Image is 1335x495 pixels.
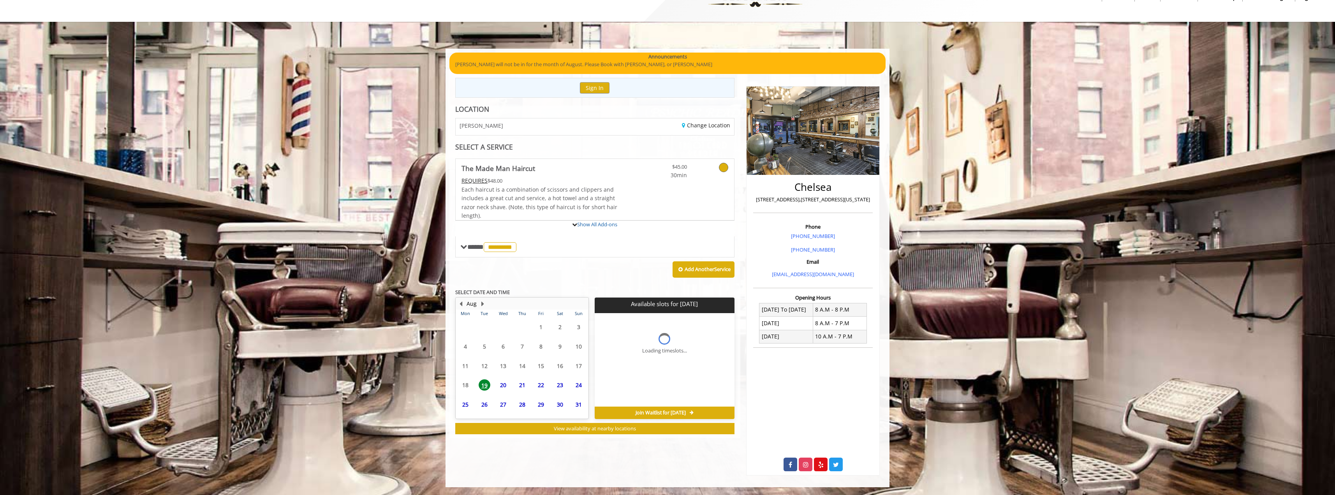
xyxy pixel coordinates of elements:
[516,399,528,410] span: 28
[494,395,513,414] td: Select day27
[475,395,493,414] td: Select day26
[550,395,569,414] td: Select day30
[535,379,547,391] span: 22
[641,171,687,180] span: 30min
[456,395,475,414] td: Select day25
[461,176,618,185] div: $48.00
[573,399,585,410] span: 31
[458,299,464,308] button: Previous Month
[577,221,617,228] a: Show All Add-ons
[554,379,566,391] span: 23
[791,246,835,253] a: [PHONE_NUMBER]
[813,317,867,330] td: 8 A.M - 7 P.M
[467,299,477,308] button: Aug
[460,399,471,410] span: 25
[460,123,503,129] span: [PERSON_NAME]
[641,159,687,180] a: $45.00
[455,104,489,114] b: LOCATION
[455,60,880,69] p: [PERSON_NAME] will not be in for the month of August. Please Book with [PERSON_NAME], or [PERSON_...
[569,395,588,414] td: Select day31
[759,303,813,316] td: [DATE] To [DATE]
[685,266,731,273] b: Add Another Service
[755,196,871,204] p: [STREET_ADDRESS],[STREET_ADDRESS][US_STATE]
[475,375,493,395] td: Select day19
[554,425,636,432] span: View availability at nearby locations
[494,310,513,317] th: Wed
[682,122,730,129] a: Change Location
[554,399,566,410] span: 30
[455,423,734,434] button: View availability at nearby locations
[516,379,528,391] span: 21
[461,163,535,174] b: The Made Man Haircut
[598,301,731,307] p: Available slots for [DATE]
[569,310,588,317] th: Sun
[813,330,867,343] td: 10 A.M - 7 P.M
[455,220,734,221] div: The Made Man Haircut Add-onS
[636,410,686,416] span: Join Waitlist for [DATE]
[532,310,550,317] th: Fri
[759,317,813,330] td: [DATE]
[513,375,531,395] td: Select day21
[513,310,531,317] th: Thu
[550,310,569,317] th: Sat
[791,233,835,240] a: [PHONE_NUMBER]
[461,177,488,184] span: This service needs some Advance to be paid before we block your appointment
[753,295,873,300] h3: Opening Hours
[755,181,871,193] h2: Chelsea
[532,395,550,414] td: Select day29
[455,289,510,296] b: SELECT DATE AND TIME
[648,53,687,61] b: Announcements
[550,375,569,395] td: Select day23
[673,261,734,278] button: Add AnotherService
[475,310,493,317] th: Tue
[497,399,509,410] span: 27
[461,186,617,219] span: Each haircut is a combination of scissors and clippers and includes a great cut and service, a ho...
[479,399,490,410] span: 26
[755,224,871,229] h3: Phone
[813,303,867,316] td: 8 A.M - 8 P.M
[479,379,490,391] span: 19
[642,347,687,355] div: Loading timeslots...
[456,310,475,317] th: Mon
[759,330,813,343] td: [DATE]
[573,379,585,391] span: 24
[569,375,588,395] td: Select day24
[494,375,513,395] td: Select day20
[479,299,486,308] button: Next Month
[755,259,871,264] h3: Email
[772,271,854,278] a: [EMAIL_ADDRESS][DOMAIN_NAME]
[535,399,547,410] span: 29
[497,379,509,391] span: 20
[580,82,609,93] button: Sign In
[513,395,531,414] td: Select day28
[532,375,550,395] td: Select day22
[455,143,734,151] div: SELECT A SERVICE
